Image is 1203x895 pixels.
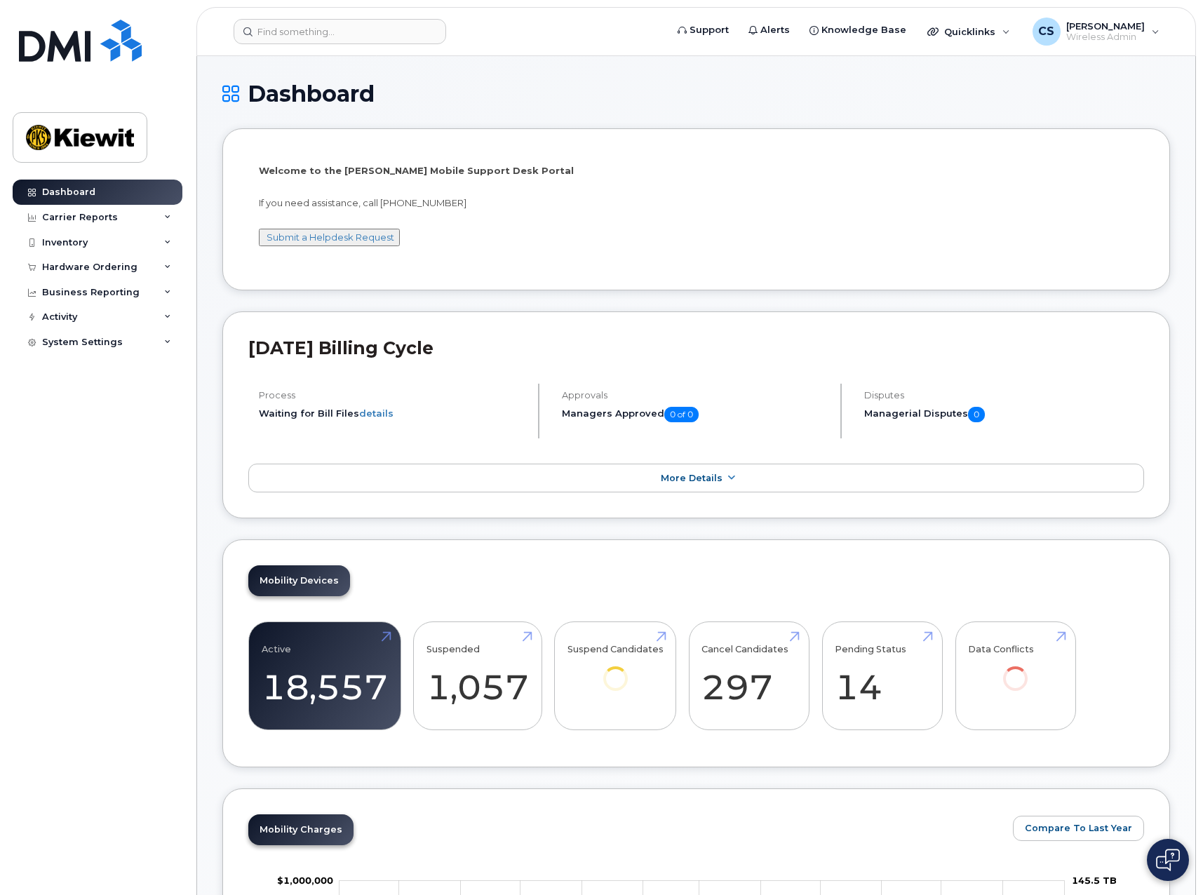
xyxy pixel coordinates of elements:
[567,630,664,711] a: Suspend Candidates
[1025,821,1132,835] span: Compare To Last Year
[277,874,333,885] g: $0
[968,630,1063,711] a: Data Conflicts
[267,231,394,243] a: Submit a Helpdesk Request
[835,630,929,722] a: Pending Status 14
[562,390,829,401] h4: Approvals
[426,630,529,722] a: Suspended 1,057
[259,390,526,401] h4: Process
[864,407,1144,422] h5: Managerial Disputes
[259,196,1134,210] p: If you need assistance, call [PHONE_NUMBER]
[262,630,388,722] a: Active 18,557
[259,229,400,246] button: Submit a Helpdesk Request
[664,407,699,422] span: 0 of 0
[1156,849,1180,871] img: Open chat
[277,874,333,885] tspan: $1,000,000
[222,81,1170,106] h1: Dashboard
[1072,874,1117,885] tspan: 145.5 TB
[248,565,350,596] a: Mobility Devices
[248,337,1144,358] h2: [DATE] Billing Cycle
[1013,816,1144,841] button: Compare To Last Year
[661,473,723,483] span: More Details
[359,408,394,419] a: details
[701,630,796,722] a: Cancel Candidates 297
[259,407,526,420] li: Waiting for Bill Files
[562,407,829,422] h5: Managers Approved
[248,814,354,845] a: Mobility Charges
[968,407,985,422] span: 0
[864,390,1144,401] h4: Disputes
[259,164,1134,177] p: Welcome to the [PERSON_NAME] Mobile Support Desk Portal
